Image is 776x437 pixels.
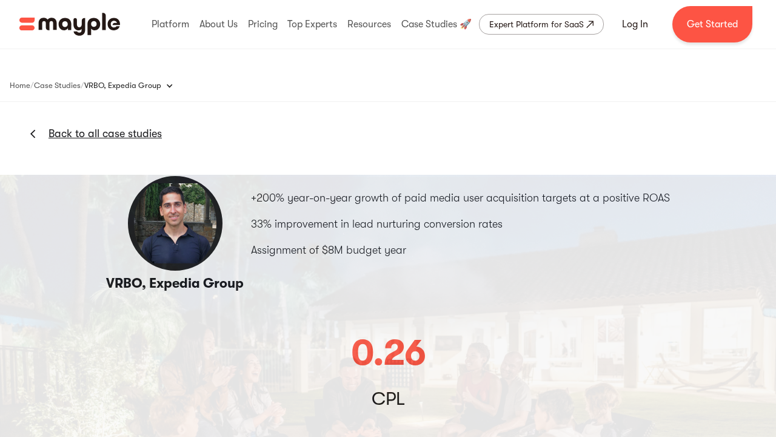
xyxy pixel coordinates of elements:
[479,14,604,35] a: Expert Platform for SaaS
[607,10,663,39] a: Log In
[81,80,84,92] div: /
[34,78,81,93] a: Case Studies
[48,126,162,141] a: Back to all case studies
[30,80,34,92] div: /
[672,6,752,42] a: Get Started
[489,17,584,32] div: Expert Platform for SaaS
[19,13,120,36] img: Mayple logo
[10,78,30,93] a: Home
[84,80,161,92] div: VRBO, Expedia Group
